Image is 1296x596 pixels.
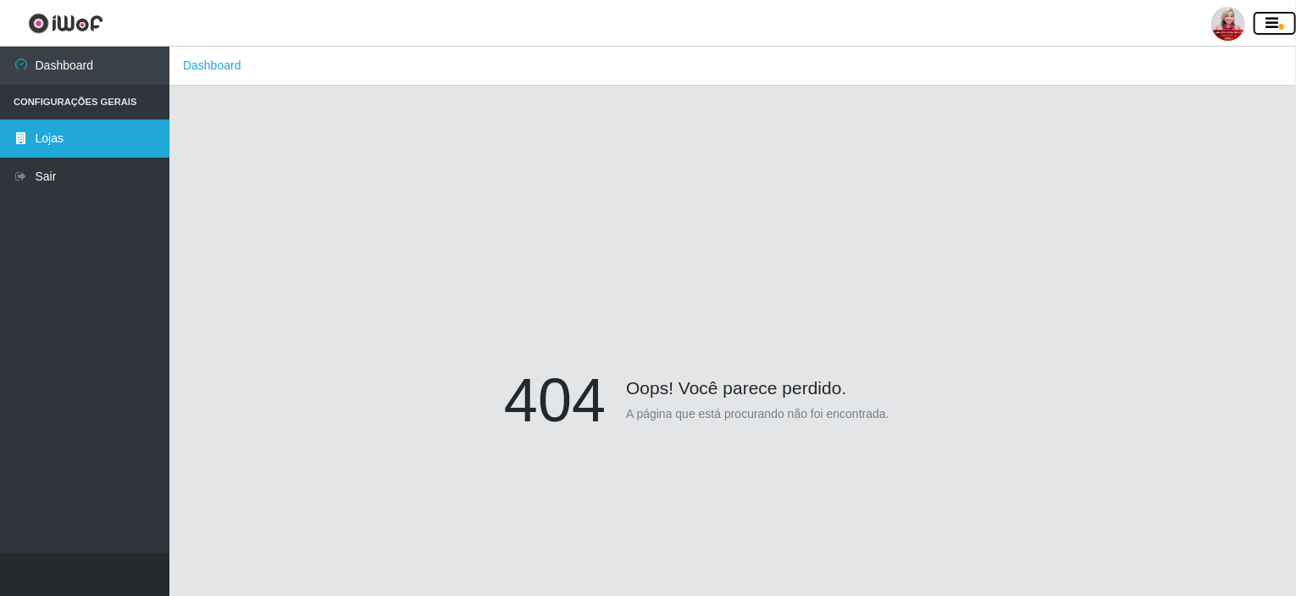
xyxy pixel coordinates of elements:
[504,364,606,437] h1: 404
[28,13,103,34] img: CoreUI Logo
[504,364,961,398] h4: Oops! Você parece perdido.
[169,47,1296,86] nav: breadcrumb
[626,405,889,423] p: A página que está procurando não foi encontrada.
[183,58,241,72] a: Dashboard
